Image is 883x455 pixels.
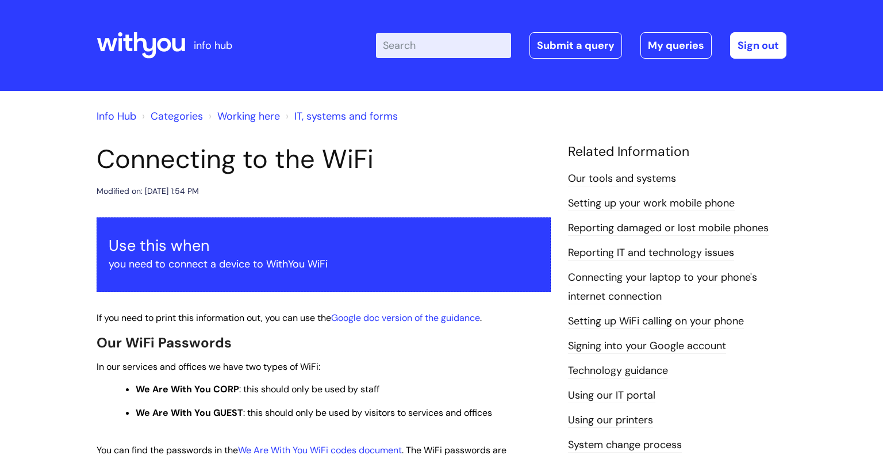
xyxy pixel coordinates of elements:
li: Working here [206,107,280,125]
li: IT, systems and forms [283,107,398,125]
h1: Connecting to the WiFi [97,144,551,175]
a: Categories [151,109,203,123]
a: IT, systems and forms [294,109,398,123]
h4: Related Information [568,144,786,160]
span: In our services and offices we have two types of WiFi: [97,361,320,373]
a: Submit a query [529,32,622,59]
a: Using our IT portal [568,388,655,403]
a: Connecting your laptop to your phone's internet connection [568,270,757,304]
a: Setting up your work mobile phone [568,196,735,211]
div: Modified on: [DATE] 1:54 PM [97,184,199,198]
a: Reporting IT and technology issues [568,246,734,261]
a: Sign out [730,32,786,59]
strong: We Are With You GUEST [136,407,243,419]
p: info hub [194,36,232,55]
span: Our WiFi Passwords [97,334,232,351]
span: If you need to print this information out, you can use the . [97,312,482,324]
a: Signing into your Google account [568,339,726,354]
a: Google doc version of the guidance [331,312,480,324]
input: Search [376,33,511,58]
li: Solution home [139,107,203,125]
a: Setting up WiFi calling on your phone [568,314,744,329]
span: : this should only be used by staff [136,383,379,395]
strong: We Are With You CORP [136,383,239,395]
a: Reporting damaged or lost mobile phones [568,221,769,236]
a: System change process [568,438,682,453]
a: Working here [217,109,280,123]
span: : this should only be used by visitors to services and offices [136,407,492,419]
p: you need to connect a device to WithYou WiFi [109,255,539,273]
h3: Use this when [109,236,539,255]
a: My queries [640,32,712,59]
a: Our tools and systems [568,171,676,186]
div: | - [376,32,786,59]
a: Technology guidance [568,364,668,378]
a: Info Hub [97,109,136,123]
a: Using our printers [568,413,653,428]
